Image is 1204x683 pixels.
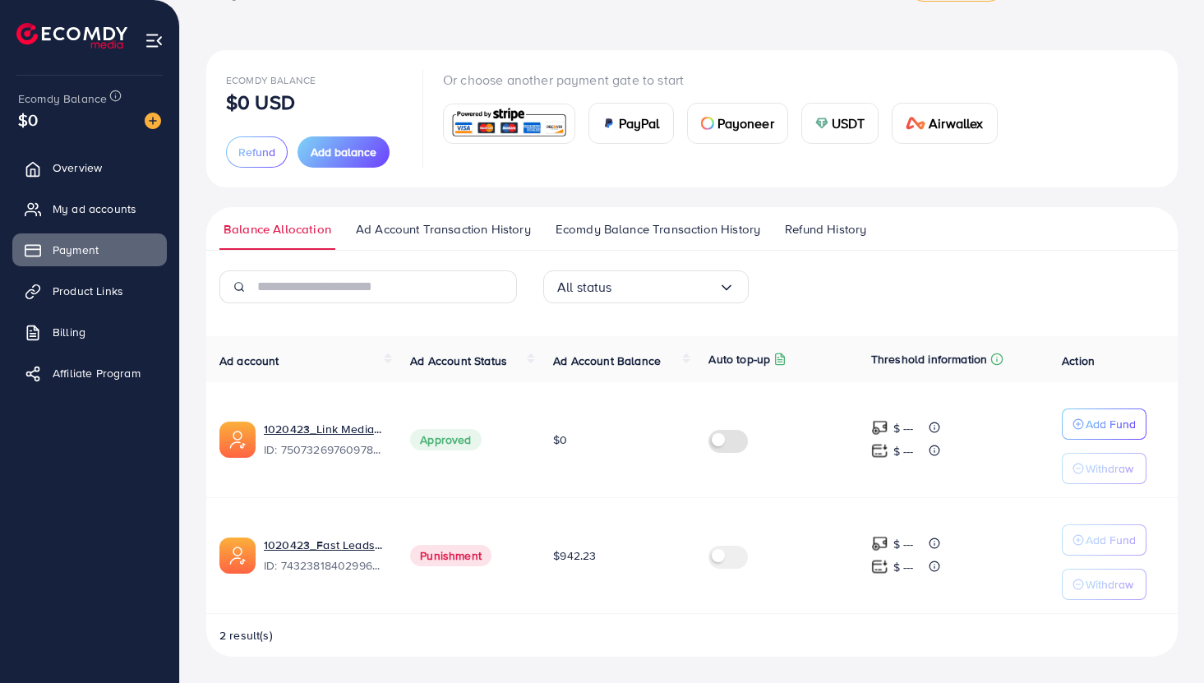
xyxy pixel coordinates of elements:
a: card [443,104,575,144]
a: Payment [12,233,167,266]
a: 1020423_Fast Leads - Ecomdy_1730486261237 [264,537,384,553]
span: Payoneer [717,113,774,133]
span: ID: 7432381840299671568 [264,557,384,574]
span: Ad account [219,353,279,369]
span: Balance Allocation [224,220,331,238]
span: ID: 7507326976097845264 [264,441,384,458]
iframe: Chat [845,79,1192,671]
span: Punishment [410,545,491,566]
span: 2 result(s) [219,627,273,644]
div: <span class='underline'>1020423_Fast Leads - Ecomdy_1730486261237</span></br>7432381840299671568 [264,537,384,575]
span: Ad Account Balance [553,353,661,369]
span: Overview [53,159,102,176]
a: cardPayPal [588,103,674,144]
span: Ad Account Transaction History [356,220,531,238]
span: Refund [238,144,275,160]
span: Ecomdy Balance [18,90,107,107]
p: $0 USD [226,92,295,112]
span: Payment [53,242,99,258]
a: 1020423_Link Media SRL_1747935779746 [264,421,384,437]
span: All status [557,275,612,300]
div: Search for option [543,270,749,303]
img: image [145,113,161,129]
img: card [602,117,616,130]
span: Refund History [785,220,866,238]
a: Billing [12,316,167,348]
button: Refund [226,136,288,168]
input: Search for option [612,275,718,300]
a: cardPayoneer [687,103,788,144]
span: Ecomdy Balance Transaction History [556,220,760,238]
img: ic-ads-acc.e4c84228.svg [219,422,256,458]
img: ic-ads-acc.e4c84228.svg [219,538,256,574]
button: Add balance [298,136,390,168]
span: Affiliate Program [53,365,141,381]
a: Overview [12,151,167,184]
span: PayPal [619,113,660,133]
span: Add balance [311,144,376,160]
span: Ad Account Status [410,353,507,369]
img: logo [16,23,127,48]
img: card [701,117,714,130]
p: Auto top-up [708,349,770,369]
img: card [815,117,828,130]
span: Product Links [53,283,123,299]
a: Affiliate Program [12,357,167,390]
a: Product Links [12,275,167,307]
a: cardUSDT [801,103,879,144]
span: Billing [53,324,85,340]
div: <span class='underline'>1020423_Link Media SRL_1747935779746</span></br>7507326976097845264 [264,421,384,459]
span: $0 [553,431,567,448]
span: USDT [832,113,865,133]
p: Or choose another payment gate to start [443,70,1011,90]
span: My ad accounts [53,201,136,217]
span: $942.23 [553,547,596,564]
a: My ad accounts [12,192,167,225]
img: card [449,106,570,141]
span: Ecomdy Balance [226,73,316,87]
span: $0 [18,108,38,132]
img: menu [145,31,164,50]
span: Approved [410,429,481,450]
